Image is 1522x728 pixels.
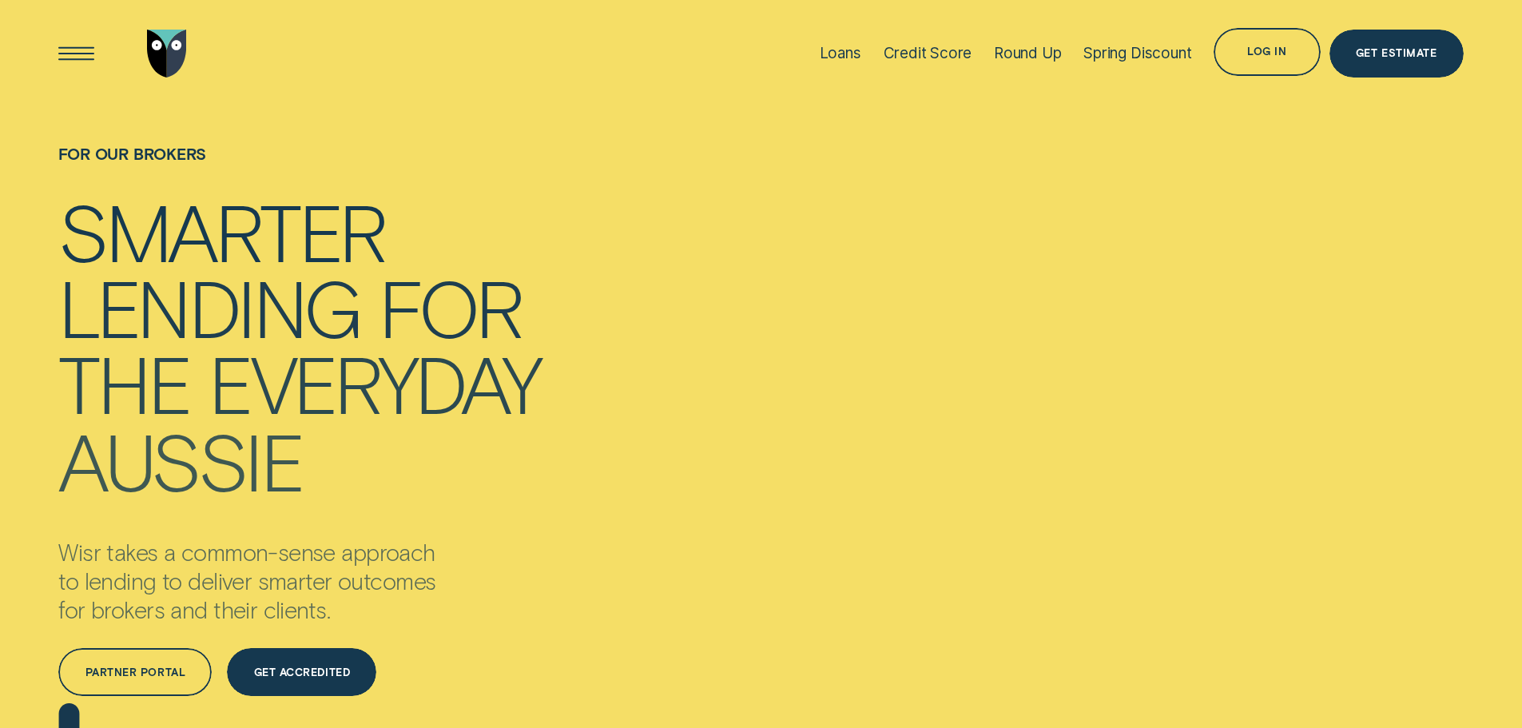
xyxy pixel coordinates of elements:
[227,648,376,696] a: Get Accredited
[58,193,539,491] h4: Smarter lending for the everyday Aussie
[58,648,212,696] a: Partner Portal
[1329,30,1464,78] a: Get Estimate
[58,537,520,623] p: Wisr takes a common-sense approach to lending to deliver smarter outcomes for brokers and their c...
[147,30,187,78] img: Wisr
[379,269,522,344] div: for
[58,193,385,268] div: Smarter
[1214,28,1320,76] button: Log in
[209,346,539,420] div: everyday
[994,44,1062,62] div: Round Up
[58,269,360,344] div: lending
[53,30,101,78] button: Open Menu
[58,424,302,498] div: Aussie
[58,145,539,193] h1: For Our Brokers
[58,346,190,420] div: the
[820,44,861,62] div: Loans
[884,44,972,62] div: Credit Score
[1083,44,1191,62] div: Spring Discount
